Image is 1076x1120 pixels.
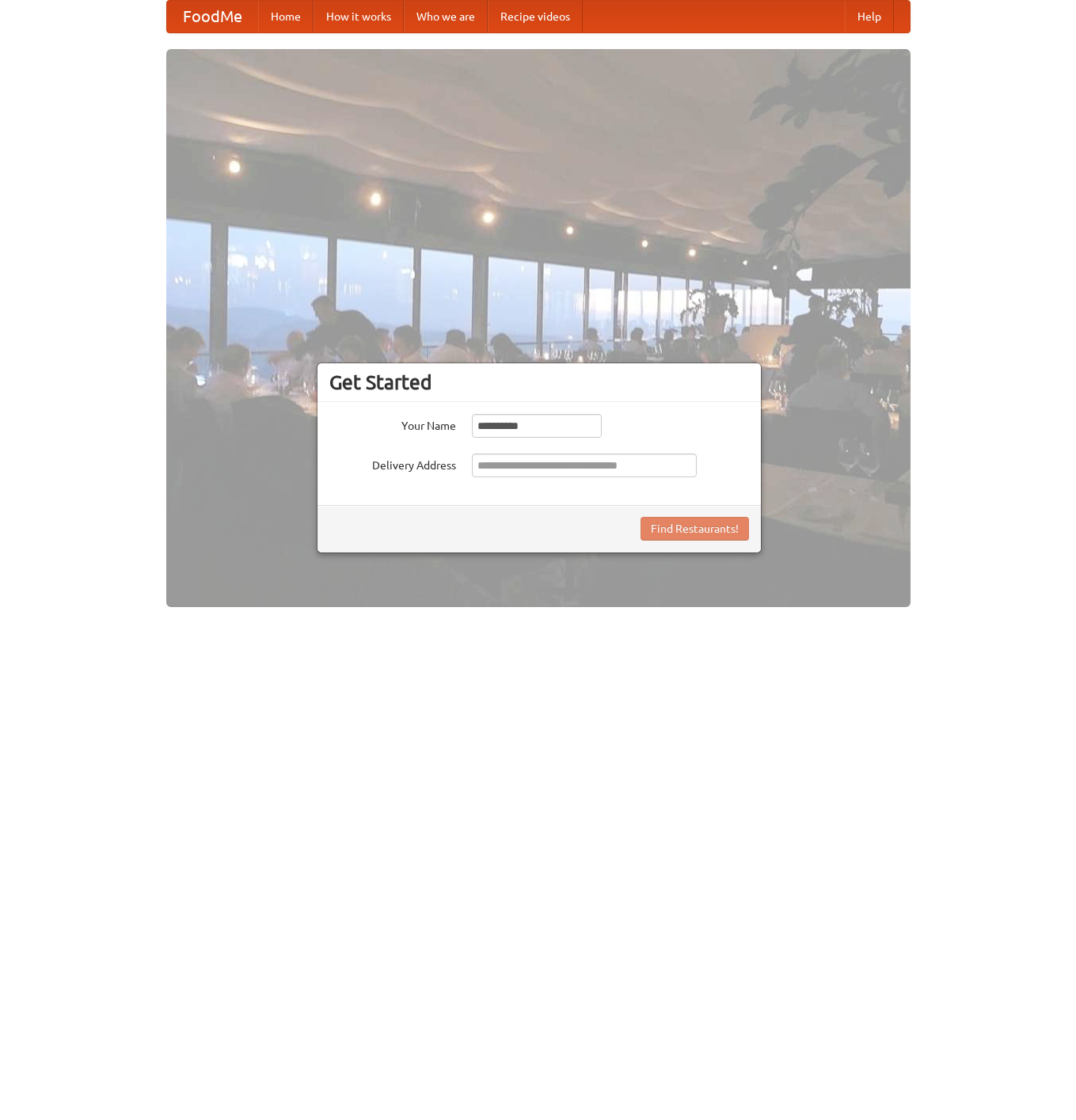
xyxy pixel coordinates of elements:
[404,1,488,32] a: Who we are
[329,414,456,434] label: Your Name
[314,1,404,32] a: How it works
[258,1,314,32] a: Home
[329,370,749,394] h3: Get Started
[167,1,258,32] a: FoodMe
[488,1,583,32] a: Recipe videos
[329,454,456,473] label: Delivery Address
[845,1,894,32] a: Help
[641,517,749,541] button: Find Restaurants!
